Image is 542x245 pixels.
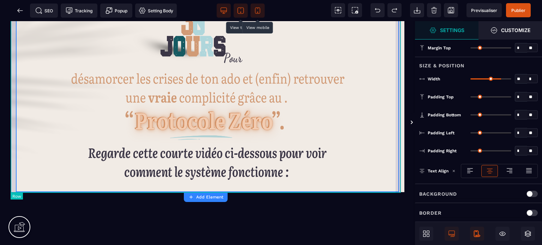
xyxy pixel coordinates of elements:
[428,45,451,51] span: Margin Top
[466,3,502,17] span: Preview
[331,3,345,17] span: View components
[139,7,173,14] span: Setting Body
[440,27,464,33] strong: Settings
[415,21,478,39] span: Settings
[428,130,454,136] span: Padding Left
[521,227,535,241] span: Open Layers
[419,227,433,241] span: Open Blocks
[184,192,228,202] button: Add Element
[452,169,456,173] img: loading
[445,227,459,241] span: Desktop Only
[471,8,497,13] span: Previsualiser
[415,57,542,70] div: Size & Position
[66,7,92,14] span: Tracking
[348,3,362,17] span: Screenshot
[419,190,457,198] p: Background
[428,148,457,154] span: Padding Right
[428,94,454,100] span: Padding Top
[106,7,127,14] span: Popup
[428,76,440,82] span: Width
[478,21,542,39] span: Open Style Manager
[501,27,530,33] strong: Customize
[419,167,448,174] p: Text Align
[511,8,525,13] span: Publier
[428,112,461,118] span: Padding Bottom
[35,7,53,14] span: SEO
[419,209,442,217] p: Border
[495,227,510,241] span: Hide/Show Block
[470,227,484,241] span: Mobile Only
[196,195,223,200] strong: Add Element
